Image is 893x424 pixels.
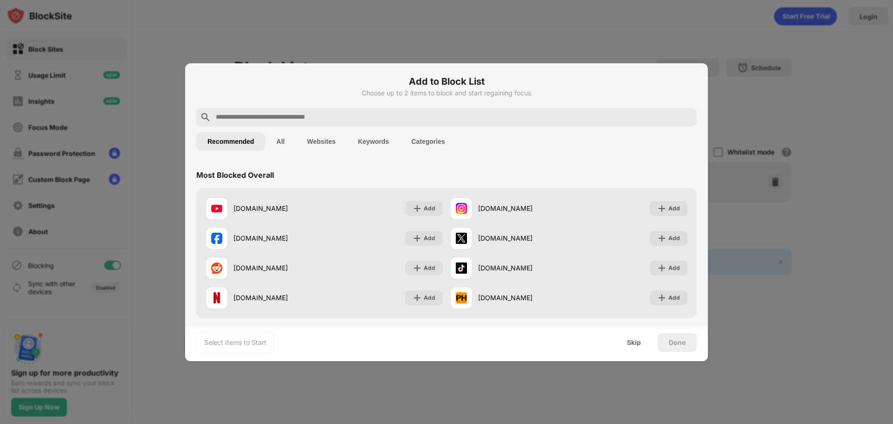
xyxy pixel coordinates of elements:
div: Add [424,293,435,303]
div: Skip [627,339,641,346]
img: favicons [211,262,222,274]
h6: Add to Block List [196,74,697,88]
div: Add [424,234,435,243]
div: Add [424,263,435,273]
button: Recommended [196,132,265,151]
div: [DOMAIN_NAME] [233,263,324,273]
button: Websites [296,132,347,151]
button: Categories [400,132,456,151]
img: favicons [456,292,467,303]
div: [DOMAIN_NAME] [478,203,569,213]
div: Add [668,293,680,303]
div: Select Items to Start [204,338,267,347]
div: Add [424,204,435,213]
div: [DOMAIN_NAME] [233,233,324,243]
div: Choose up to 2 items to block and start regaining focus [196,89,697,97]
div: Most Blocked Overall [196,170,274,180]
img: favicons [456,203,467,214]
img: favicons [211,233,222,244]
img: favicons [456,262,467,274]
button: All [265,132,296,151]
div: Add [668,234,680,243]
div: Add [668,204,680,213]
div: Done [669,339,686,346]
div: Add [668,263,680,273]
div: [DOMAIN_NAME] [478,263,569,273]
img: search.svg [200,112,211,123]
div: [DOMAIN_NAME] [478,293,569,303]
button: Keywords [347,132,400,151]
div: [DOMAIN_NAME] [233,293,324,303]
div: [DOMAIN_NAME] [478,233,569,243]
div: [DOMAIN_NAME] [233,203,324,213]
img: favicons [456,233,467,244]
img: favicons [211,292,222,303]
img: favicons [211,203,222,214]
